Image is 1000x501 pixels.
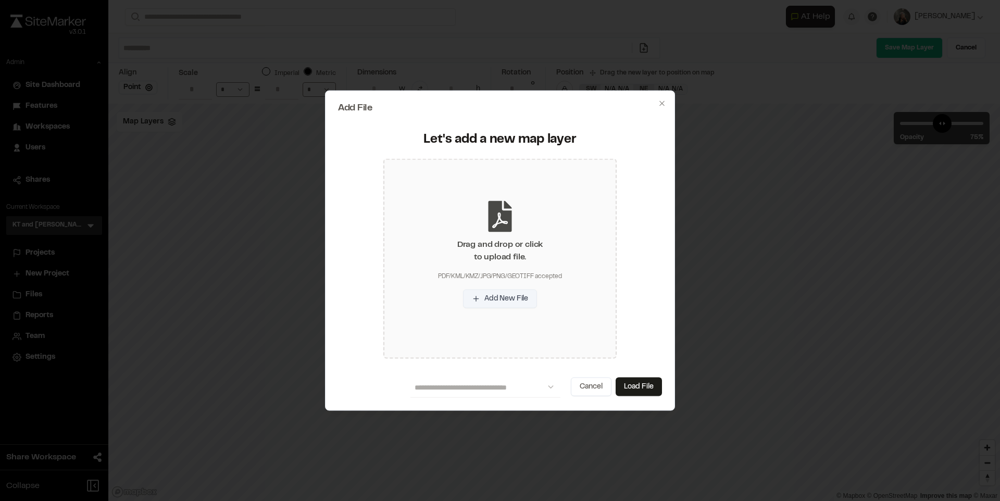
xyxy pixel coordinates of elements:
[338,104,662,113] h2: Add File
[438,271,562,281] div: PDF/KML/KMZ/JPG/PNG/GEOTIFF accepted
[616,377,662,396] button: Load File
[571,377,611,396] button: Cancel
[463,289,537,308] button: Add New File
[457,238,543,263] div: Drag and drop or click to upload file.
[344,132,656,148] div: Let's add a new map layer
[383,158,617,358] div: Drag and drop or clickto upload file.PDF/KML/KMZ/JPG/PNG/GEOTIFF acceptedAdd New File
